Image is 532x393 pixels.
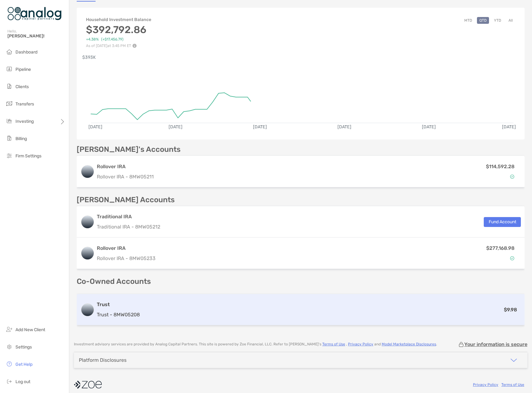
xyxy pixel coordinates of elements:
p: Trust - 8MW05208 [97,311,140,318]
span: Firm Settings [15,153,41,159]
text: $393K [82,55,96,60]
p: Co-Owned Accounts [77,278,525,285]
img: dashboard icon [6,48,13,55]
img: logo account [81,216,94,228]
img: add_new_client icon [6,326,13,333]
text: [DATE] [423,124,436,130]
img: Account Status icon [510,174,514,179]
img: logout icon [6,378,13,385]
img: pipeline icon [6,65,13,73]
img: Performance Info [132,44,137,48]
button: All [506,17,515,24]
a: Privacy Policy [473,382,498,387]
p: [PERSON_NAME]'s Accounts [77,146,181,153]
span: Dashboard [15,49,37,55]
a: Terms of Use [322,342,345,346]
img: investing icon [6,117,13,125]
span: Settings [15,344,32,350]
p: [PERSON_NAME] Accounts [77,196,175,204]
p: $9.98 [504,306,517,314]
span: Log out [15,379,30,384]
text: [DATE] [88,124,102,130]
span: [PERSON_NAME]! [7,33,65,39]
h3: Rollover IRA [97,245,398,252]
text: [DATE] [169,124,182,130]
h4: Household Investment Balance [86,17,151,22]
img: logo account [81,247,94,259]
span: Investing [15,119,34,124]
p: Investment advisory services are provided by Analog Capital Partners . This site is powered by Zo... [74,342,437,347]
img: transfers icon [6,100,13,107]
img: logo account [81,165,94,178]
img: company logo [74,378,102,391]
img: billing icon [6,135,13,142]
span: Add New Client [15,327,45,332]
a: Privacy Policy [348,342,373,346]
img: clients icon [6,83,13,90]
p: Rollover IRA - 8MW05211 [97,173,398,181]
button: MTD [462,17,474,24]
p: $114,592.28 [486,163,515,170]
p: $277,168.98 [486,244,515,252]
img: Zoe Logo [7,2,62,25]
h3: Trust [97,301,140,308]
img: Account Status icon [510,256,514,260]
text: [DATE] [253,124,267,130]
a: Model Marketplace Disclosures [382,342,436,346]
span: Get Help [15,362,32,367]
span: Pipeline [15,67,31,72]
img: settings icon [6,343,13,350]
p: Traditional IRA - 8MW05212 [97,223,160,231]
div: Platform Disclosures [79,357,127,363]
span: Clients [15,84,29,89]
span: +4.38% [86,37,99,42]
text: [DATE] [338,124,352,130]
span: Transfers [15,101,34,107]
text: [DATE] [503,124,517,130]
img: logo account [81,304,94,316]
h3: Traditional IRA [97,213,160,220]
button: Fund Account [484,217,521,227]
img: firm-settings icon [6,152,13,159]
p: As of [DATE] at 3:45 PM ET [86,44,151,48]
img: get-help icon [6,360,13,368]
img: icon arrow [510,357,517,364]
span: Billing [15,136,27,141]
p: Rollover IRA - 8MW05233 [97,254,398,262]
span: ( +$17,456.79 ) [101,37,123,42]
button: YTD [491,17,504,24]
p: Your information is secure [464,341,527,347]
a: Terms of Use [501,382,524,387]
h3: Rollover IRA [97,163,398,170]
h3: $392,792.86 [86,24,151,36]
button: QTD [477,17,489,24]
